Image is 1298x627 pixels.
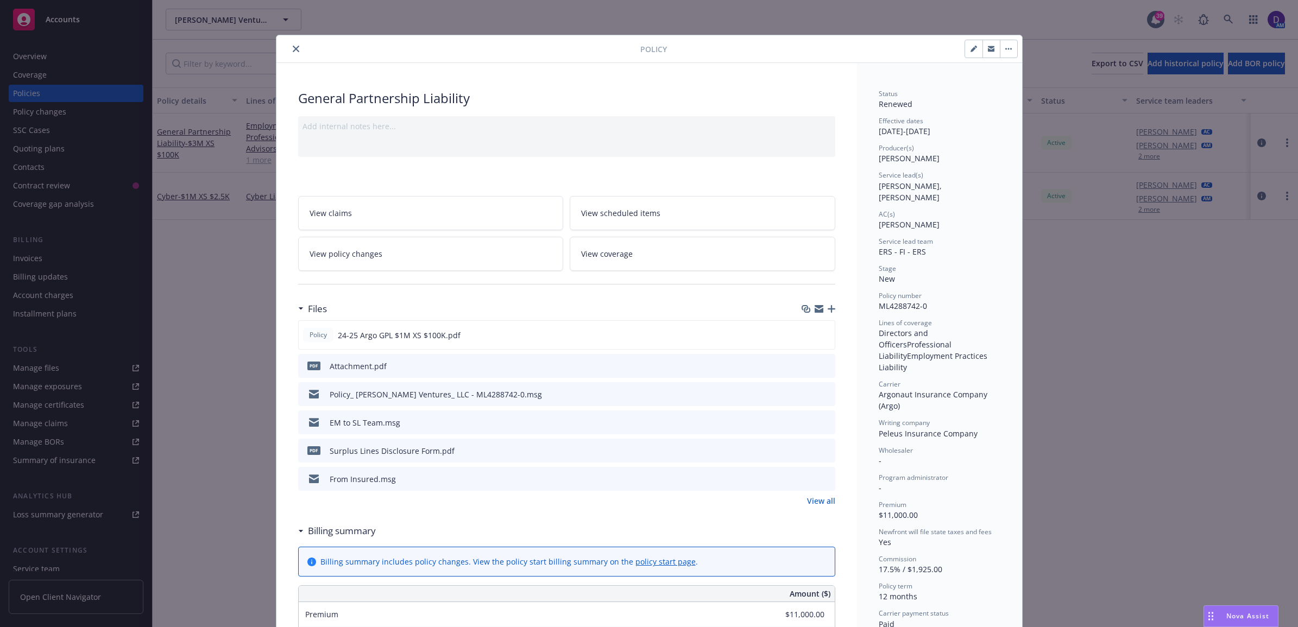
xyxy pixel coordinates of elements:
span: Writing company [879,418,930,427]
span: Lines of coverage [879,318,932,327]
span: $11,000.00 [879,510,918,520]
button: preview file [821,360,831,372]
span: ERS - FI - ERS [879,246,926,257]
button: preview file [821,445,831,457]
span: Nova Assist [1226,611,1269,620]
span: [PERSON_NAME], [PERSON_NAME] [879,181,944,202]
span: Newfront will file state taxes and fees [879,527,992,536]
button: Nova Assist [1204,605,1278,627]
span: - [879,483,881,493]
button: download file [804,360,812,372]
span: pdf [307,446,320,454]
button: download file [804,445,812,457]
span: 24-25 Argo GPL $1M XS $100K.pdf [338,330,461,341]
span: Service lead(s) [879,170,923,180]
span: Employment Practices Liability [879,351,990,372]
span: pdf [307,362,320,370]
span: Stage [879,264,896,273]
span: Carrier [879,379,900,389]
input: 0.00 [760,606,831,623]
button: close [289,42,303,55]
h3: Files [308,302,327,316]
div: EM to SL Team.msg [330,417,400,428]
span: View policy changes [310,248,382,259]
div: Drag to move [1204,606,1218,626]
button: download file [804,389,812,400]
span: Wholesaler [879,446,913,455]
span: 17.5% / $1,925.00 [879,564,942,574]
div: Attachment.pdf [330,360,387,372]
a: View scheduled items [570,196,835,230]
button: preview file [821,417,831,428]
span: Service lead team [879,237,933,246]
button: download file [803,330,812,341]
span: Renewed [879,99,912,109]
span: Status [879,89,898,98]
a: View all [807,495,835,506]
button: preview file [821,473,831,485]
div: General Partnership Liability [298,89,835,107]
span: Premium [305,609,338,619]
div: Billing summary includes policy changes. View the policy start billing summary on the . [320,556,698,567]
span: Carrier payment status [879,609,949,618]
div: [DATE] - [DATE] [879,116,1000,137]
span: [PERSON_NAME] [879,153,940,163]
span: Amount ($) [790,588,830,599]
span: Directors and Officers [879,328,930,350]
div: Surplus Lines Disclosure Form.pdf [330,445,455,457]
div: Add internal notes here... [303,121,831,132]
span: Policy [307,330,329,340]
span: Policy [640,43,667,55]
button: download file [804,417,812,428]
button: download file [804,473,812,485]
span: Effective dates [879,116,923,125]
a: policy start page [635,556,696,567]
a: View claims [298,196,564,230]
span: View claims [310,207,352,219]
div: Files [298,302,327,316]
div: Policy_ [PERSON_NAME] Ventures_ LLC - ML4288742-0.msg [330,389,542,400]
span: AC(s) [879,210,895,219]
div: From Insured.msg [330,473,396,485]
span: Professional Liability [879,339,954,361]
span: Premium [879,500,906,509]
span: View scheduled items [581,207,660,219]
span: ML4288742-0 [879,301,927,311]
a: View coverage [570,237,835,271]
span: Argonaut Insurance Company (Argo) [879,389,990,411]
span: Peleus Insurance Company [879,428,978,439]
a: View policy changes [298,237,564,271]
button: preview file [821,389,831,400]
span: Yes [879,537,891,547]
button: preview file [821,330,830,341]
span: View coverage [581,248,633,259]
span: Commission [879,554,916,563]
h3: Billing summary [308,524,376,538]
div: Billing summary [298,524,376,538]
span: [PERSON_NAME] [879,219,940,230]
span: Policy term [879,581,912,591]
span: 12 months [879,591,917,601]
span: Producer(s) [879,143,914,153]
span: - [879,455,881,466]
span: Policy number [879,291,922,300]
span: Program administrator [879,473,948,482]
span: New [879,274,895,284]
